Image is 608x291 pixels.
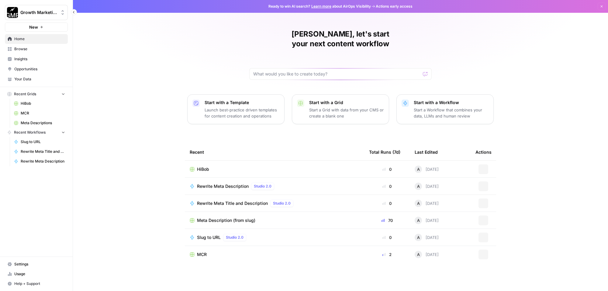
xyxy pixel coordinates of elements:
span: New [29,24,38,30]
span: HiBob [21,101,65,106]
div: Last Edited [415,144,438,160]
button: New [5,23,68,32]
a: Insights [5,54,68,64]
span: A [417,217,420,223]
p: Start with a Workflow [414,100,489,106]
div: 0 [369,166,405,172]
a: Usage [5,269,68,279]
span: Slug to URL [197,234,221,240]
span: Actions early access [376,4,413,9]
div: 0 [369,183,405,189]
p: Start a Grid with data from your CMS or create a blank one [309,107,384,119]
a: Rewrite Meta Description [11,156,68,166]
a: Opportunities [5,64,68,74]
span: Insights [14,56,65,62]
div: [DATE] [415,183,439,190]
span: Opportunities [14,66,65,72]
a: Settings [5,259,68,269]
span: A [417,251,420,258]
span: Help + Support [14,281,65,286]
div: [DATE] [415,234,439,241]
span: MCR [197,251,207,258]
span: Browse [14,46,65,52]
span: Your Data [14,76,65,82]
span: A [417,234,420,240]
a: Learn more [311,4,331,9]
span: Meta Descriptions [21,120,65,126]
span: HiBob [197,166,209,172]
span: Recent Workflows [14,130,46,135]
div: 0 [369,234,405,240]
span: A [417,200,420,206]
span: Settings [14,261,65,267]
span: Usage [14,271,65,277]
a: Home [5,34,68,44]
div: Recent [190,144,359,160]
a: Browse [5,44,68,54]
p: Start with a Template [205,100,279,106]
div: [DATE] [415,200,439,207]
span: A [417,183,420,189]
button: Recent Grids [5,89,68,99]
span: A [417,166,420,172]
button: Start with a WorkflowStart a Workflow that combines your data, LLMs and human review [396,94,494,124]
span: Rewrite Meta Title and Description [197,200,268,206]
a: Rewrite Meta Title and DescriptionStudio 2.0 [190,200,359,207]
span: Home [14,36,65,42]
button: Start with a TemplateLaunch best-practice driven templates for content creation and operations [187,94,285,124]
span: Recent Grids [14,91,36,97]
button: Help + Support [5,279,68,289]
img: Growth Marketing Pro Logo [7,7,18,18]
a: Rewrite Meta DescriptionStudio 2.0 [190,183,359,190]
a: HiBob [11,99,68,108]
div: 2 [369,251,405,258]
span: Rewrite Meta Title and Description [21,149,65,154]
span: Ready to win AI search? about AirOps Visibility [268,4,371,9]
button: Start with a GridStart a Grid with data from your CMS or create a blank one [292,94,389,124]
a: Meta Descriptions [11,118,68,128]
div: Total Runs (7d) [369,144,400,160]
span: Slug to URL [21,139,65,145]
span: Rewrite Meta Description [197,183,249,189]
a: Meta Description (from slug) [190,217,359,223]
div: 0 [369,200,405,206]
span: Studio 2.0 [226,235,244,240]
a: Slug to URL [11,137,68,147]
input: What would you like to create today? [253,71,420,77]
span: Growth Marketing Pro [20,9,57,16]
a: Rewrite Meta Title and Description [11,147,68,156]
h1: [PERSON_NAME], let's start your next content workflow [249,29,432,49]
button: Recent Workflows [5,128,68,137]
p: Start with a Grid [309,100,384,106]
a: HiBob [190,166,359,172]
div: Actions [475,144,492,160]
a: Slug to URLStudio 2.0 [190,234,359,241]
span: Studio 2.0 [273,201,291,206]
div: [DATE] [415,166,439,173]
span: Rewrite Meta Description [21,159,65,164]
div: [DATE] [415,217,439,224]
a: Your Data [5,74,68,84]
p: Launch best-practice driven templates for content creation and operations [205,107,279,119]
div: 70 [369,217,405,223]
button: Workspace: Growth Marketing Pro [5,5,68,20]
a: MCR [11,108,68,118]
a: MCR [190,251,359,258]
p: Start a Workflow that combines your data, LLMs and human review [414,107,489,119]
span: MCR [21,110,65,116]
span: Studio 2.0 [254,184,271,189]
div: [DATE] [415,251,439,258]
span: Meta Description (from slug) [197,217,255,223]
